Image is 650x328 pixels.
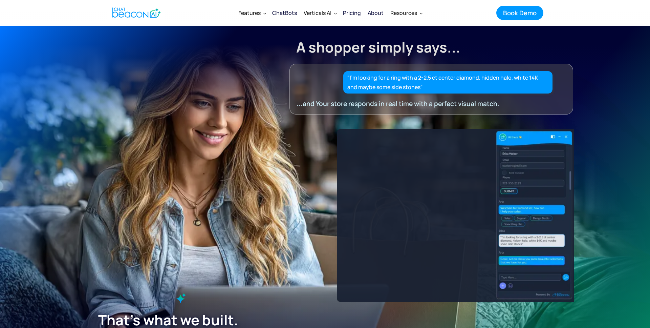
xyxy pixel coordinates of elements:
a: Book Demo [496,6,543,20]
div: Pricing [343,8,361,18]
strong: A shopper simply says... [296,38,460,57]
div: "I’m looking for a ring with a 2-2.5 ct center diamond, hidden halo, white 14K and maybe some sid... [347,73,549,92]
div: ...and Your store responds in real time with a perfect visual match. [297,99,551,108]
a: Pricing [340,4,364,22]
div: ChatBots [272,8,297,18]
div: Resources [390,8,417,18]
div: Verticals AI [304,8,331,18]
img: ChatBeacon New UI Experience [324,129,574,302]
div: Features [238,8,261,18]
a: home [107,4,165,21]
a: About [364,4,387,22]
div: Verticals AI [300,5,340,21]
div: Book Demo [503,8,537,17]
div: Resources [387,5,425,21]
div: About [368,8,384,18]
img: Dropdown [263,12,266,15]
div: Features [235,5,269,21]
img: Dropdown [334,12,337,15]
img: Dropdown [420,12,422,15]
a: ChatBots [269,4,300,22]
